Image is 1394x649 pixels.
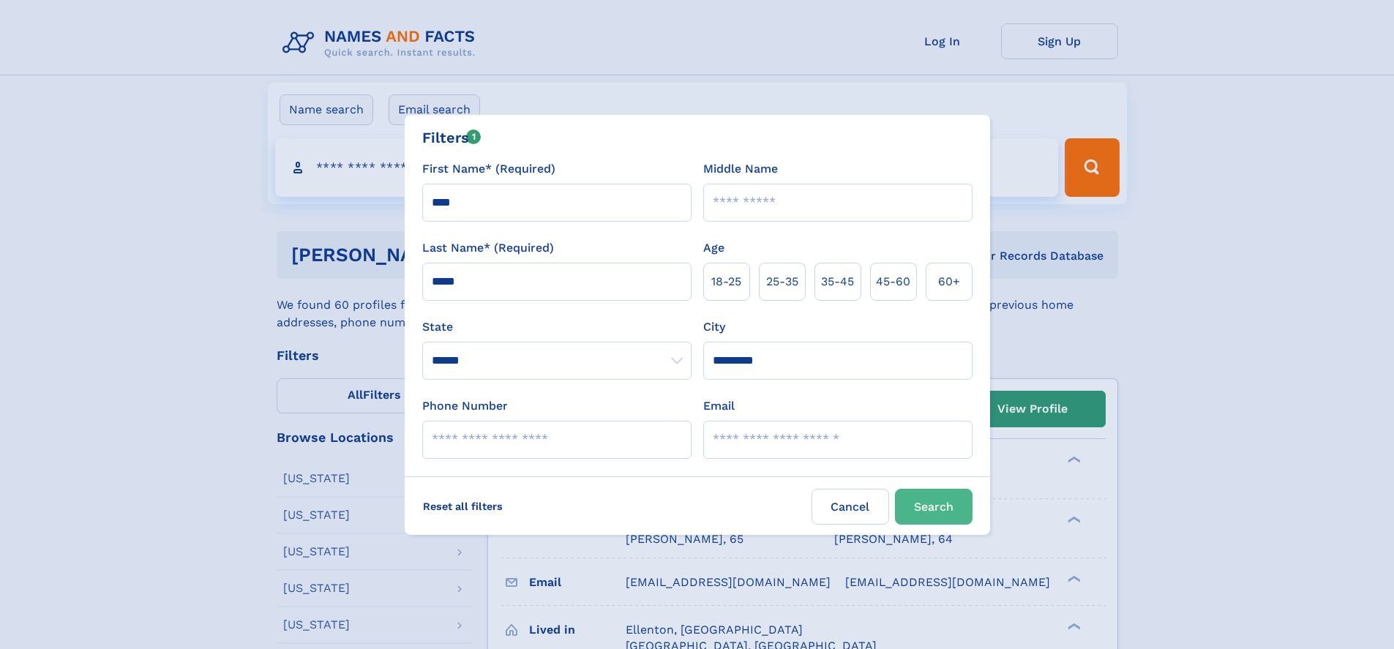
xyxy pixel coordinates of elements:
span: 45‑60 [876,273,910,290]
span: 25‑35 [766,273,798,290]
label: Age [703,239,724,257]
label: City [703,318,725,336]
span: 18‑25 [711,273,741,290]
label: State [422,318,692,336]
span: 60+ [938,273,960,290]
label: Middle Name [703,160,778,178]
label: First Name* (Required) [422,160,555,178]
label: Phone Number [422,397,508,415]
span: 35‑45 [821,273,854,290]
label: Cancel [812,489,889,525]
label: Reset all filters [413,489,512,524]
label: Last Name* (Required) [422,239,554,257]
button: Search [895,489,973,525]
label: Email [703,397,735,415]
div: Filters [422,127,481,149]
